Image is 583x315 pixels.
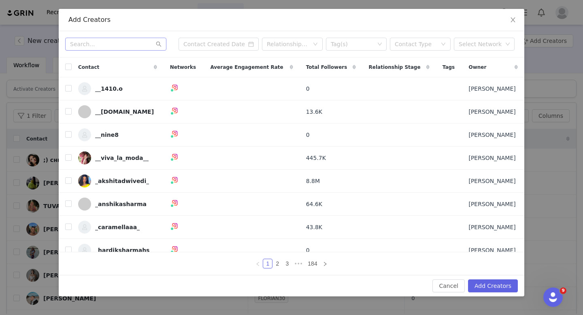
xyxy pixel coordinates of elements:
img: instagram.svg [172,246,178,252]
span: ••• [292,259,305,268]
img: e2e27391-eddd-4df6-9e44-456050c4a6f8--s.jpg [78,244,91,257]
span: 43.8K [306,223,322,232]
i: icon: down [313,42,318,47]
i: icon: close [510,17,516,23]
div: _anshikasharma [95,201,147,207]
img: instagram.svg [172,107,178,114]
span: [PERSON_NAME] [468,85,515,93]
a: __viva_la_moda__ [78,151,157,164]
span: [PERSON_NAME] [468,108,515,116]
i: icon: search [156,41,162,47]
i: icon: down [441,42,446,47]
span: 64.6K [306,200,322,209]
div: _hardiksharmahs [95,247,149,253]
button: Add Creators [468,279,518,292]
a: 1 [263,259,272,268]
span: [PERSON_NAME] [468,154,515,162]
i: icon: down [377,42,382,47]
span: [PERSON_NAME] [468,223,515,232]
span: 8.8M [306,177,320,185]
div: Contact Type [395,40,437,48]
img: instagram.svg [172,177,178,183]
a: _akshitadwivedi_ [78,175,157,187]
span: 0 [306,131,310,139]
span: Tags [443,64,455,71]
div: Add Creators [68,15,515,24]
i: icon: left [255,262,260,266]
button: Cancel [432,279,464,292]
li: Previous Page [253,259,263,268]
span: Average Engagement Rate [210,64,283,71]
span: Contact [78,64,99,71]
span: Relationship Stage [369,64,421,71]
span: 9 [560,287,566,294]
img: instagram.svg [172,153,178,160]
a: 2 [273,259,282,268]
a: _caramellaaa_ [78,221,157,234]
span: 445.7K [306,154,326,162]
iframe: Intercom live chat [543,287,563,307]
span: Networks [170,64,196,71]
li: 2 [272,259,282,268]
i: icon: down [505,42,510,47]
a: __1410.o [78,82,157,95]
input: Contact Created Date [179,38,259,51]
li: Next Page [320,259,330,268]
div: Tag(s) [331,40,374,48]
img: 74e58b49-c5a4-4e45-8556-8da6df1be76c--s.jpg [78,221,91,234]
span: Total Followers [306,64,347,71]
a: __nine8 [78,128,157,141]
div: Select Network [459,40,502,48]
div: __[DOMAIN_NAME] [95,109,154,115]
img: instagram.svg [172,223,178,229]
div: Relationship Stage [267,40,309,48]
input: Search... [65,38,166,51]
img: a2275a43-4804-480c-b94b-0fb3ef2225a8--s.jpg [78,128,91,141]
div: __1410.o [95,85,123,92]
button: Close [502,9,524,32]
span: [PERSON_NAME] [468,246,515,255]
img: instagram.svg [172,200,178,206]
img: f5c3bbc3-cb39-4fe6-bac2-f1b47976a926.jpg [78,151,91,164]
li: 3 [282,259,292,268]
img: instagram.svg [172,84,178,91]
span: 13.6K [306,108,322,116]
div: __viva_la_moda__ [95,155,149,161]
i: icon: calendar [248,41,254,47]
li: Next 3 Pages [292,259,305,268]
img: dead0ae6-ddc7-4c3f-8d1d-4df4b4a7ef54.jpg [78,175,91,187]
span: 0 [306,246,310,255]
i: icon: right [323,262,328,266]
span: [PERSON_NAME] [468,200,515,209]
a: 184 [305,259,319,268]
div: _akshitadwivedi_ [95,178,149,184]
div: _caramellaaa_ [95,224,140,230]
span: [PERSON_NAME] [468,177,515,185]
a: __[DOMAIN_NAME] [78,105,157,118]
img: 3eabb70b-e0d0-4520-a718-f72a4b2c3af4--s.jpg [78,82,91,95]
a: _anshikasharma [78,198,157,211]
a: _hardiksharmahs [78,244,157,257]
img: instagram.svg [172,130,178,137]
span: [PERSON_NAME] [468,131,515,139]
li: 184 [305,259,320,268]
a: 3 [283,259,291,268]
span: 0 [306,85,310,93]
span: Owner [468,64,486,71]
div: __nine8 [95,132,119,138]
